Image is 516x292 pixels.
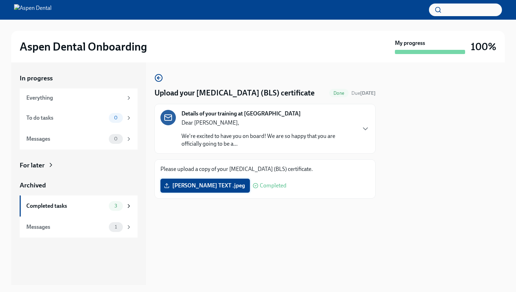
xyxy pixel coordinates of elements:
[26,135,106,143] div: Messages
[329,91,349,96] span: Done
[110,203,121,208] span: 3
[20,40,147,54] h2: Aspen Dental Onboarding
[360,90,376,96] strong: [DATE]
[181,132,356,148] p: We're excited to have you on board! We are so happy that you are officially going to be a...
[160,165,370,173] p: Please upload a copy of your [MEDICAL_DATA] (BLS) certificate.
[20,88,138,107] a: Everything
[26,202,106,210] div: Completed tasks
[20,161,138,170] a: For later
[351,90,376,96] span: Due
[260,183,286,188] span: Completed
[26,114,106,122] div: To do tasks
[471,40,496,53] h3: 100%
[154,88,315,98] h4: Upload your [MEDICAL_DATA] (BLS) certificate
[20,161,45,170] div: For later
[20,128,138,150] a: Messages0
[20,181,138,190] a: Archived
[165,182,245,189] span: [PERSON_NAME] TEXT .jpeg
[20,74,138,83] a: In progress
[181,119,356,127] p: Dear [PERSON_NAME],
[110,115,122,120] span: 0
[111,224,121,230] span: 1
[160,179,250,193] label: [PERSON_NAME] TEXT .jpeg
[20,195,138,217] a: Completed tasks3
[14,4,52,15] img: Aspen Dental
[395,39,425,47] strong: My progress
[20,217,138,238] a: Messages1
[20,107,138,128] a: To do tasks0
[26,94,123,102] div: Everything
[181,110,301,118] strong: Details of your training at [GEOGRAPHIC_DATA]
[110,136,122,141] span: 0
[26,223,106,231] div: Messages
